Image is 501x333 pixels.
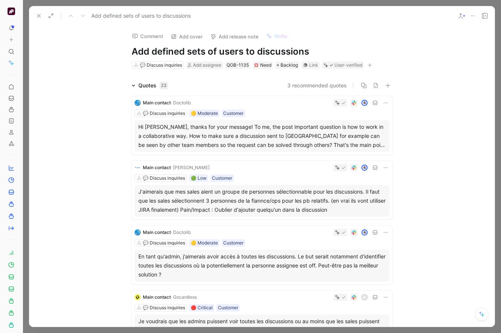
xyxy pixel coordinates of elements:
span: Write [274,33,287,40]
span: · Doctolib [171,100,191,105]
span: Add defined sets of users to discussions [91,11,191,20]
div: Backlog [275,61,299,69]
span: Main contact [143,100,171,105]
span: Main contact [143,294,171,300]
img: logo [135,100,141,106]
div: 💬 Discuss inquiries [143,110,185,117]
div: Hi [PERSON_NAME], thanks for your message! To me, the post important question is how to work in a... [138,122,386,150]
span: Backlog [280,61,298,69]
img: logo [135,294,141,300]
div: Need [254,61,271,69]
div: Customer [223,239,244,247]
div: 💬 Discuss inquiries [140,61,182,69]
span: · Gocardless [171,294,197,300]
div: Quotes [138,81,168,90]
button: Write [263,31,291,41]
div: Customer [218,304,238,312]
img: avatar [362,165,367,170]
div: 💬 Discuss inquiries [143,174,185,182]
img: Qobra [8,8,15,15]
div: J'aimerais que mes sales aient un groupe de personnes sélectionnable pour les discussions. Il fau... [138,187,386,214]
button: Qobra [6,6,17,17]
img: avatar [362,101,367,105]
span: Main contact [143,229,171,235]
div: 💢Need [253,61,273,69]
div: En tant qu'admin, j'aimerais avoir accès à toutes les discussions. Le but serait notamment d'iden... [138,252,386,279]
span: · [PERSON_NAME] [171,165,210,170]
div: 23 [159,82,168,89]
div: 💬 Discuss inquiries [143,304,185,312]
img: logo [135,165,141,171]
span: Main contact [143,165,171,170]
img: 💢 [254,63,259,67]
div: 💬 Discuss inquiries [143,239,185,247]
button: Add release note [207,31,262,42]
div: Customer [212,174,232,182]
img: logo [135,229,141,235]
div: Customer [223,110,244,117]
div: 🟡 Moderate [191,110,218,117]
div: User-verified [334,61,362,69]
div: n [362,295,367,300]
div: 🟢 Low [191,174,207,182]
div: 🔴 Critical [191,304,213,312]
span: · Doctolib [171,229,191,235]
span: Add assignee [193,62,221,68]
button: Comment [129,31,167,41]
div: QOB-1135 [227,61,249,69]
div: Link [309,61,318,69]
h1: Add defined sets of users to discussions [132,46,392,58]
div: Quotes23 [129,81,171,90]
div: 🟡 Moderate [191,239,218,247]
button: 3 recommended quotes [287,81,347,90]
img: avatar [362,230,367,235]
button: Add cover [167,31,206,42]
